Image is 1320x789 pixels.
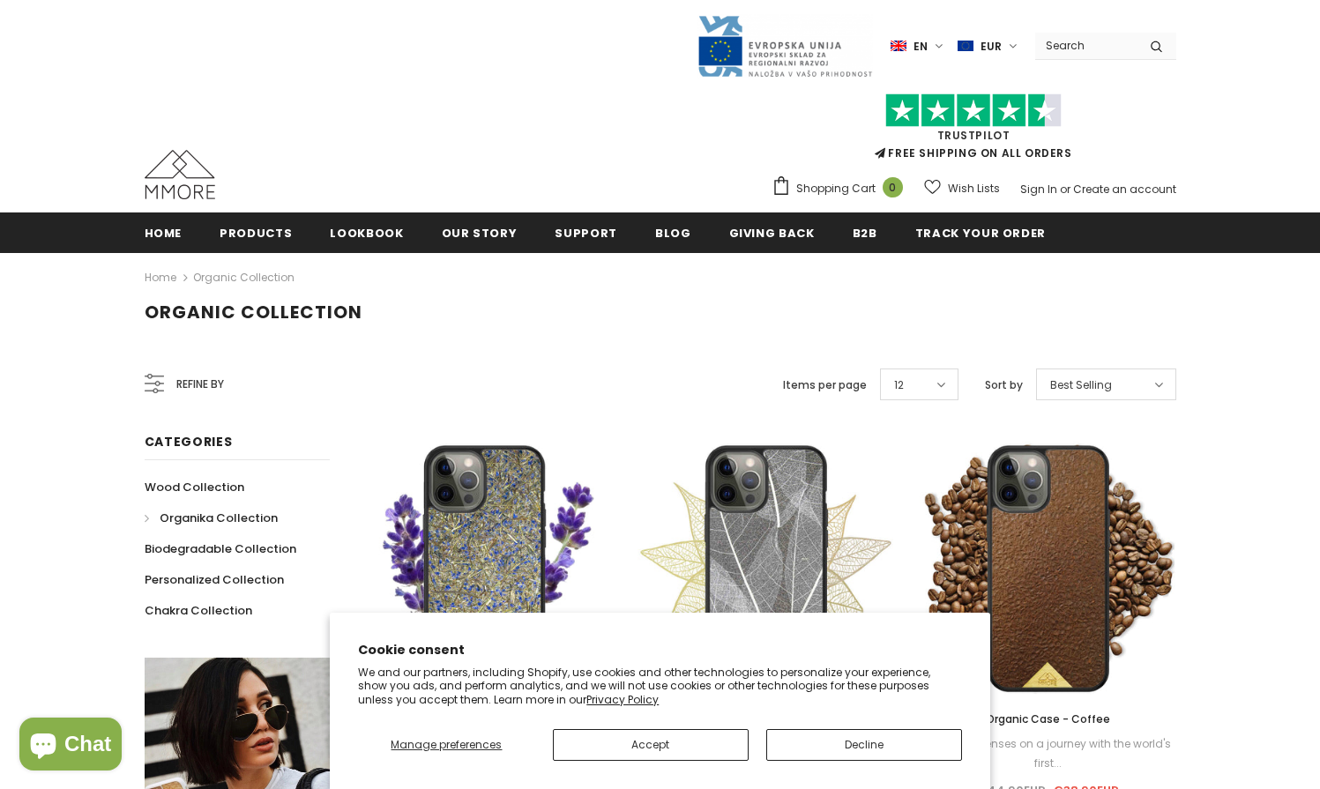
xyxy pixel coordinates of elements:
span: Organika Collection [160,510,278,526]
label: Items per page [783,376,867,394]
span: Organic Collection [145,300,362,324]
span: Lookbook [330,225,403,242]
span: EUR [981,38,1002,56]
span: or [1060,182,1070,197]
h2: Cookie consent [358,641,962,659]
span: Organic Case - Coffee [986,711,1110,726]
a: Wish Lists [924,173,1000,204]
span: Categories [145,433,233,450]
span: Best Selling [1050,376,1112,394]
a: Organika Collection [145,502,278,533]
a: Organic Case - Coffee [920,710,1175,729]
span: Home [145,225,183,242]
span: B2B [853,225,877,242]
a: Biodegradable Collection [145,533,296,564]
button: Accept [553,729,749,761]
p: We and our partners, including Shopify, use cookies and other technologies to personalize your ex... [358,666,962,707]
a: Privacy Policy [586,692,659,707]
input: Search Site [1035,33,1137,58]
a: Lookbook [330,212,403,252]
span: Giving back [729,225,815,242]
a: Shopping Cart 0 [772,175,912,202]
a: Home [145,267,176,288]
a: Trustpilot [937,128,1011,143]
span: Blog [655,225,691,242]
a: Home [145,212,183,252]
span: 0 [883,177,903,197]
a: Products [220,212,292,252]
a: Personalized Collection [145,564,284,595]
a: B2B [853,212,877,252]
label: Sort by [985,376,1023,394]
a: Blog [655,212,691,252]
a: Chakra Collection [145,595,252,626]
span: Shopping Cart [796,180,876,197]
a: Our Story [442,212,518,252]
span: Refine by [176,375,224,394]
a: support [555,212,617,252]
span: FREE SHIPPING ON ALL ORDERS [772,101,1176,160]
span: Personalized Collection [145,571,284,588]
span: Wish Lists [948,180,1000,197]
a: Giving back [729,212,815,252]
span: 12 [894,376,904,394]
img: Trust Pilot Stars [885,93,1062,128]
img: Javni Razpis [697,14,873,78]
span: en [914,38,928,56]
span: Wood Collection [145,479,244,495]
span: Products [220,225,292,242]
img: MMORE Cases [145,150,215,199]
div: Take your senses on a journey with the world's first... [920,734,1175,773]
a: Wood Collection [145,472,244,502]
button: Decline [766,729,962,761]
span: Manage preferences [391,737,502,752]
a: Javni Razpis [697,38,873,53]
a: Create an account [1073,182,1176,197]
a: Sign In [1020,182,1057,197]
a: Track your order [915,212,1046,252]
button: Manage preferences [358,729,534,761]
inbox-online-store-chat: Shopify online store chat [14,718,127,775]
img: i-lang-1.png [891,39,906,54]
span: Our Story [442,225,518,242]
a: Organic Collection [193,270,295,285]
span: Chakra Collection [145,602,252,619]
span: Biodegradable Collection [145,540,296,557]
span: Track your order [915,225,1046,242]
span: support [555,225,617,242]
